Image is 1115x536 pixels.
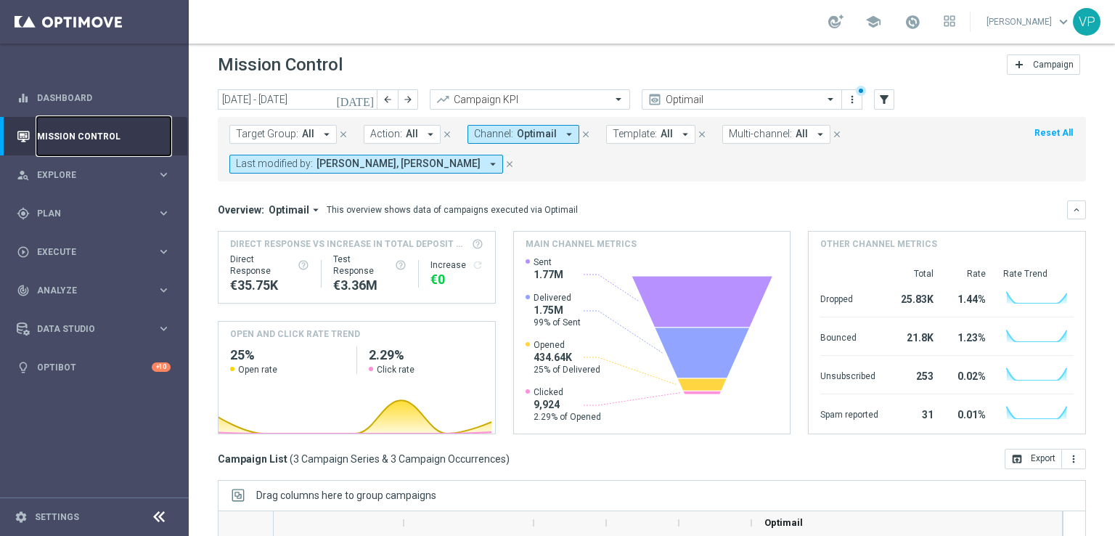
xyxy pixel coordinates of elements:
div: track_changes Analyze keyboard_arrow_right [16,285,171,296]
button: keyboard_arrow_down [1067,200,1086,219]
i: trending_up [436,92,450,107]
button: more_vert [845,91,859,108]
span: Optimail [764,517,803,528]
h3: Overview: [218,203,264,216]
i: equalizer [17,92,30,105]
span: Analyze [37,286,157,295]
button: gps_fixed Plan keyboard_arrow_right [16,208,171,219]
span: All [661,128,673,140]
div: 31 [896,402,934,425]
span: 9,924 [534,398,601,411]
button: arrow_back [377,89,398,110]
button: person_search Explore keyboard_arrow_right [16,169,171,181]
i: arrow_drop_down [814,128,827,141]
span: Click rate [377,364,414,375]
button: close [830,126,844,142]
span: keyboard_arrow_down [1055,14,1071,30]
i: more_vert [846,94,858,105]
span: Plan [37,209,157,218]
span: All [406,128,418,140]
i: gps_fixed [17,207,30,220]
i: refresh [472,259,483,271]
button: Channel: Optimail arrow_drop_down [467,125,579,144]
button: filter_alt [874,89,894,110]
div: Data Studio [17,322,157,336]
span: All [796,128,808,140]
div: Mission Control [17,117,171,155]
i: keyboard_arrow_right [157,283,171,297]
i: track_changes [17,284,30,297]
i: open_in_browser [1011,453,1023,465]
span: Data Studio [37,325,157,333]
i: person_search [17,168,30,182]
i: keyboard_arrow_right [157,322,171,336]
i: keyboard_arrow_right [157,206,171,220]
span: 1.75M [534,304,581,317]
span: Execute [37,248,157,256]
div: Row Groups [256,490,436,501]
div: Dashboard [17,78,171,117]
button: lightbulb Optibot +10 [16,362,171,373]
div: €0 [430,271,483,288]
div: 1.23% [951,325,986,348]
a: Optibot [37,348,152,386]
div: 0.02% [951,363,986,386]
button: Optimail arrow_drop_down [264,203,327,216]
i: lightbulb [17,361,30,374]
h2: 2.29% [369,346,483,364]
i: arrow_back [383,94,393,105]
a: [PERSON_NAME]keyboard_arrow_down [985,11,1073,33]
i: arrow_drop_down [309,203,322,216]
div: There are unsaved changes [856,86,866,96]
span: Explore [37,171,157,179]
i: preview [648,92,662,107]
h4: OPEN AND CLICK RATE TREND [230,328,360,341]
a: Mission Control [37,117,171,155]
i: close [442,129,452,139]
h1: Mission Control [218,54,343,76]
span: 25% of Delivered [534,364,600,375]
i: filter_alt [878,93,891,106]
button: close [503,156,516,172]
span: Open rate [238,364,277,375]
div: Spam reported [820,402,878,425]
span: Template: [613,128,657,140]
button: [DATE] [334,89,377,111]
i: settings [15,511,28,524]
span: 2.29% of Opened [534,411,601,423]
div: 21.8K [896,325,934,348]
div: Unsubscribed [820,363,878,386]
i: arrow_drop_down [679,128,692,141]
div: Analyze [17,284,157,297]
span: school [865,14,881,30]
div: Direct Response [230,253,309,277]
span: Channel: [474,128,513,140]
input: Select date range [218,89,377,110]
h4: Other channel metrics [820,237,937,251]
span: Clicked [534,386,601,398]
i: keyboard_arrow_right [157,245,171,259]
span: 3 Campaign Series & 3 Campaign Occurrences [293,452,506,466]
div: Optibot [17,348,171,386]
button: play_circle_outline Execute keyboard_arrow_right [16,246,171,258]
button: equalizer Dashboard [16,92,171,104]
i: play_circle_outline [17,245,30,259]
h2: 25% [230,346,345,364]
div: Plan [17,207,157,220]
div: 0.01% [951,402,986,425]
i: keyboard_arrow_down [1071,205,1082,215]
i: [DATE] [336,93,375,106]
button: Multi-channel: All arrow_drop_down [722,125,830,144]
button: close [441,126,454,142]
h3: Campaign List [218,452,510,466]
span: [PERSON_NAME], [PERSON_NAME] [316,158,481,170]
button: more_vert [1062,449,1086,469]
button: Template: All arrow_drop_down [606,125,695,144]
div: Bounced [820,325,878,348]
i: arrow_drop_down [320,128,333,141]
div: Mission Control [16,131,171,142]
i: keyboard_arrow_right [157,168,171,182]
ng-select: Campaign KPI [430,89,630,110]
